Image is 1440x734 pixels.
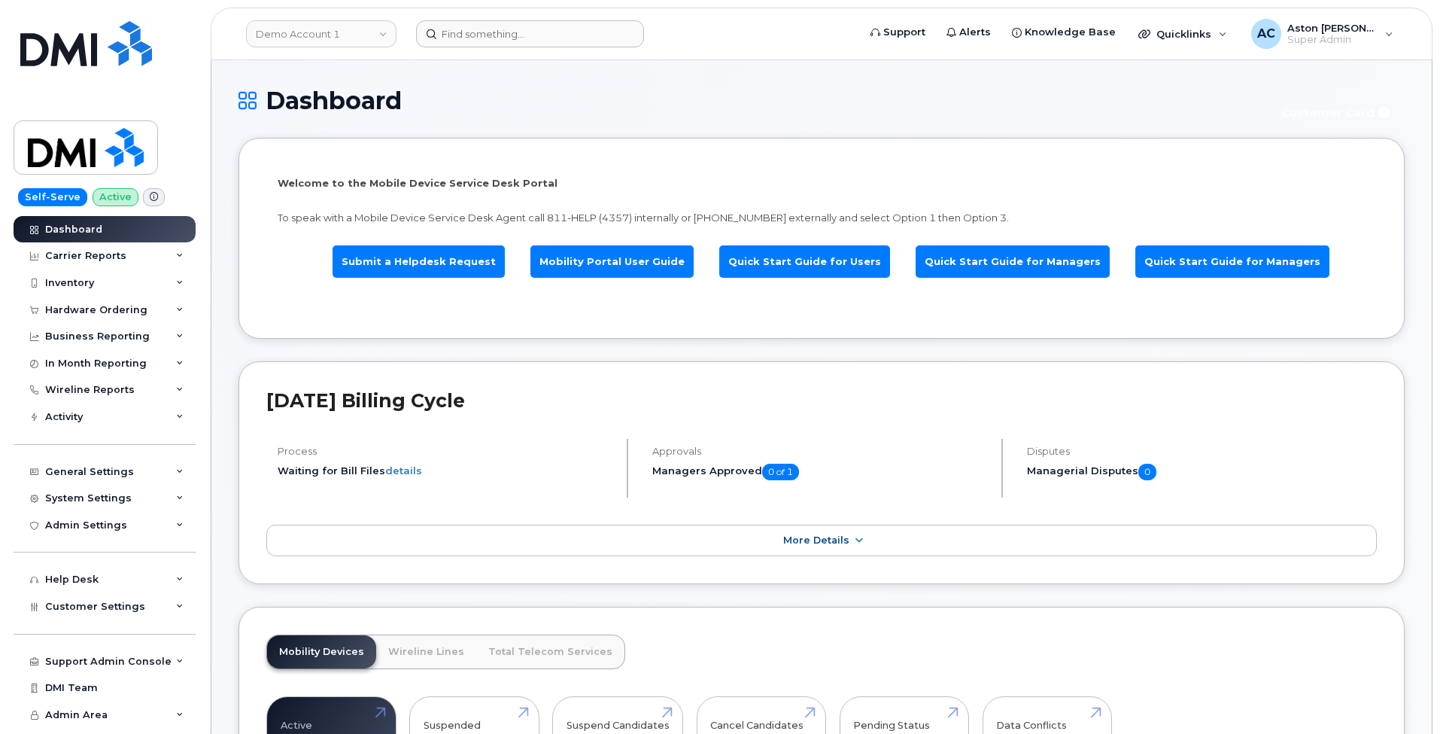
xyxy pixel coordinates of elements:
h1: Dashboard [238,87,1262,114]
a: Submit a Helpdesk Request [333,245,505,278]
h4: Disputes [1027,446,1377,457]
a: details [385,464,422,477]
a: Wireline Lines [376,635,476,669]
h2: [DATE] Billing Cycle [266,389,1377,412]
p: To speak with a Mobile Device Service Desk Agent call 811-HELP (4357) internally or [PHONE_NUMBER... [278,211,1366,225]
span: More Details [783,535,849,546]
button: Customer Card [1269,99,1405,126]
h4: Approvals [652,446,989,457]
a: Total Telecom Services [476,635,624,669]
a: Mobility Devices [267,635,376,669]
h4: Process [278,446,614,457]
a: Quick Start Guide for Users [719,245,890,278]
a: Quick Start Guide for Managers [1135,245,1329,278]
a: Quick Start Guide for Managers [916,245,1110,278]
p: Welcome to the Mobile Device Service Desk Portal [278,176,1366,190]
span: 0 [1138,464,1156,480]
a: Mobility Portal User Guide [530,245,694,278]
li: Waiting for Bill Files [278,464,614,478]
h5: Managers Approved [652,464,989,480]
h5: Managerial Disputes [1027,464,1377,480]
span: 0 of 1 [762,464,799,480]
